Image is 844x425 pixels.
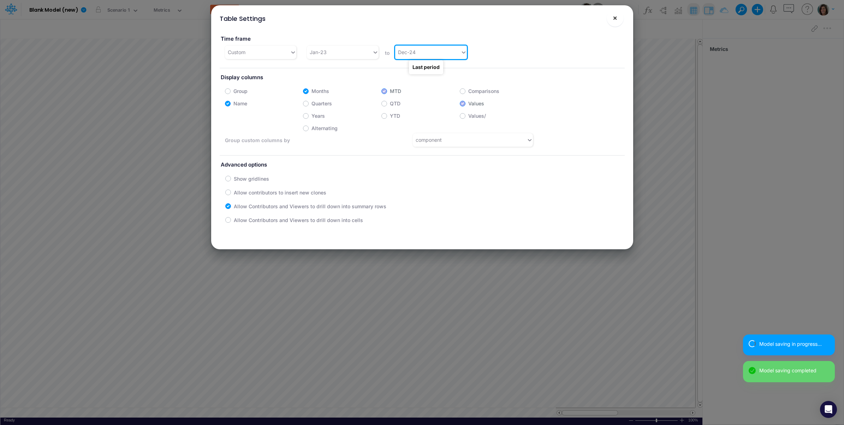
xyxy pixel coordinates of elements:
[311,87,329,95] label: Months
[220,71,625,84] label: Display columns
[398,48,416,56] div: Dec-24
[233,87,248,95] label: Group
[311,100,332,107] label: Quarters
[234,203,386,210] label: Allow Contributors and Viewers to drill down into summary rows
[311,112,325,120] label: Years
[234,189,326,196] label: Allow contributors to insert new clones
[220,158,625,171] label: Advanced options
[233,100,247,107] label: Name
[607,10,624,27] button: Close
[390,100,400,107] label: QTD
[310,48,327,56] div: Jan-23
[390,87,401,95] label: MTD
[613,13,617,22] span: ×
[225,136,329,144] label: Group custom columns by
[412,64,440,70] strong: Last period
[220,14,266,23] div: Table Settings
[311,124,338,132] label: Alternating
[390,112,400,120] label: YTD
[234,216,363,224] label: Allow Contributors and Viewers to drill down into cells
[468,87,499,95] label: Comparisons
[759,340,829,348] div: Model saving in progress...
[220,33,417,46] label: Time frame
[468,112,486,120] label: Values/
[384,49,390,57] label: to
[416,136,442,144] div: component
[588,15,597,24] button: !
[228,48,245,56] div: Custom
[820,401,837,418] div: Open Intercom Messenger
[234,175,269,182] label: Show gridlines
[468,100,484,107] label: Values
[759,367,829,374] div: Model saving completed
